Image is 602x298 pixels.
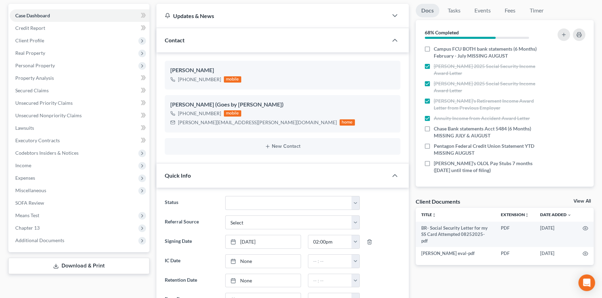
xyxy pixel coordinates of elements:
[469,4,496,17] a: Events
[416,247,496,259] td: [PERSON_NAME] eval-pdf
[308,255,352,268] input: -- : --
[161,215,222,229] label: Referral Source
[15,237,64,243] span: Additional Documents
[10,134,149,147] a: Executory Contracts
[10,109,149,122] a: Unsecured Nonpriority Claims
[308,235,352,248] input: -- : --
[535,222,577,247] td: [DATE]
[540,212,571,217] a: Date Added expand_more
[535,247,577,259] td: [DATE]
[434,160,543,174] span: [PERSON_NAME]'s OLOL Pay Stubs 7 months ([DATE] until time of filing)
[10,97,149,109] a: Unsecured Priority Claims
[10,197,149,209] a: SOFA Review
[432,213,436,217] i: unfold_more
[15,25,45,31] span: Credit Report
[15,137,60,143] span: Executory Contracts
[178,76,221,83] div: [PHONE_NUMBER]
[15,75,54,81] span: Property Analysis
[15,50,45,56] span: Real Property
[161,196,222,210] label: Status
[15,150,79,156] span: Codebtors Insiders & Notices
[10,122,149,134] a: Lawsuits
[165,12,380,19] div: Updates & News
[442,4,466,17] a: Tasks
[425,29,459,35] strong: 68% Completed
[165,37,185,43] span: Contact
[495,247,535,259] td: PDF
[15,37,44,43] span: Client Profile
[573,199,591,204] a: View All
[434,125,543,139] span: Chase Bank statements Acct 5484 (6 Months) MISSING JULY & AUGUST
[161,274,222,288] label: Retention Date
[501,212,529,217] a: Extensionunfold_more
[416,4,439,17] a: Docs
[15,187,46,193] span: Miscellaneous
[165,172,191,179] span: Quick Info
[340,119,355,126] div: home
[161,254,222,268] label: IC Date
[524,4,549,17] a: Timer
[15,162,31,168] span: Income
[178,119,337,126] div: [PERSON_NAME][EMAIL_ADDRESS][PERSON_NAME][DOMAIN_NAME]
[10,84,149,97] a: Secured Claims
[434,45,543,59] span: Campus FCU BOTH bank statements (6 Months) February - July MISSING AUGUST
[416,198,460,205] div: Client Documents
[170,66,395,75] div: [PERSON_NAME]
[224,110,241,117] div: mobile
[226,255,300,268] a: None
[308,274,352,287] input: -- : --
[224,76,241,83] div: mobile
[499,4,521,17] a: Fees
[495,222,535,247] td: PDF
[15,12,50,18] span: Case Dashboard
[170,101,395,109] div: [PERSON_NAME] (Goes by [PERSON_NAME])
[416,222,496,247] td: BR- Social Security Letter for my SS Card Attempted 08252025-pdf
[10,22,149,34] a: Credit Report
[15,200,44,206] span: SOFA Review
[10,9,149,22] a: Case Dashboard
[15,87,49,93] span: Secured Claims
[15,112,82,118] span: Unsecured Nonpriority Claims
[226,235,300,248] a: [DATE]
[434,80,543,94] span: [PERSON_NAME] 2025 Social Security Income Award Letter
[421,212,436,217] a: Titleunfold_more
[226,274,300,287] a: None
[15,62,55,68] span: Personal Property
[15,175,35,181] span: Expenses
[178,110,221,117] div: [PHONE_NUMBER]
[15,225,40,231] span: Chapter 13
[434,97,543,111] span: [PERSON_NAME]'s Retirement Income Award Letter from Previous Employer
[434,115,530,122] span: Annuity Income from Accident Award Letter
[15,212,39,218] span: Means Test
[15,100,73,106] span: Unsecured Priority Claims
[170,144,395,149] button: New Contact
[8,258,149,274] a: Download & Print
[434,143,543,156] span: Pentagon Federal Credit Union Statement YTD MISSING AUGUST
[525,213,529,217] i: unfold_more
[578,274,595,291] div: Open Intercom Messenger
[434,63,543,77] span: [PERSON_NAME] 2025 Social Security Income Award Letter
[15,125,34,131] span: Lawsuits
[567,213,571,217] i: expand_more
[161,235,222,249] label: Signing Date
[10,72,149,84] a: Property Analysis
